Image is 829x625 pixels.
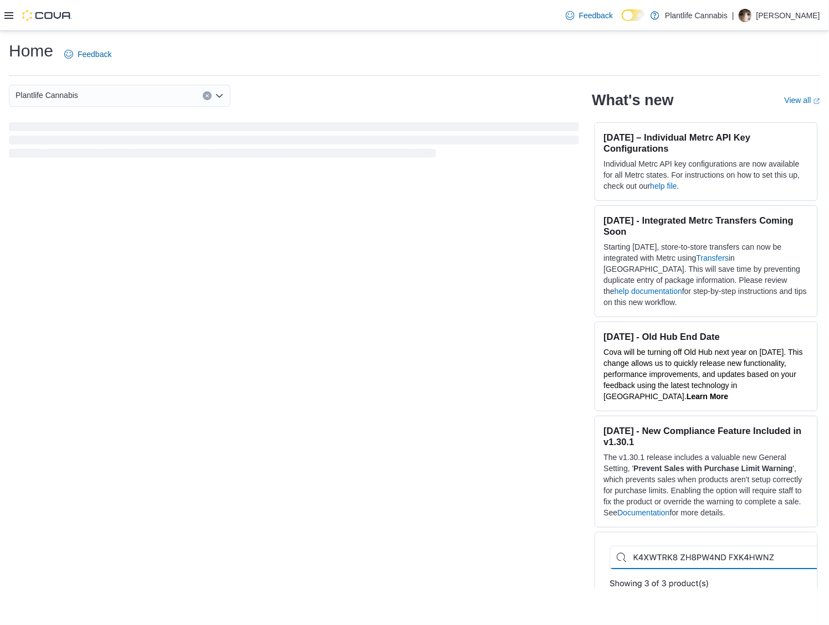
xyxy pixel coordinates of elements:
[615,287,682,296] a: help documentation
[813,98,820,105] svg: External link
[22,10,72,21] img: Cova
[60,43,116,65] a: Feedback
[604,331,808,342] h3: [DATE] - Old Hub End Date
[634,464,793,473] strong: Prevent Sales with Purchase Limit Warning
[732,9,734,22] p: |
[215,91,224,100] button: Open list of options
[651,182,677,190] a: help file
[622,9,645,21] input: Dark Mode
[9,125,579,160] span: Loading
[687,392,728,401] a: Learn More
[203,91,212,100] button: Clear input
[785,96,820,105] a: View allExternal link
[16,89,78,102] span: Plantlife Cannabis
[697,254,729,262] a: Transfers
[604,241,808,308] p: Starting [DATE], store-to-store transfers can now be integrated with Metrc using in [GEOGRAPHIC_D...
[618,508,670,517] a: Documentation
[604,158,808,192] p: Individual Metrc API key configurations are now available for all Metrc states. For instructions ...
[78,49,111,60] span: Feedback
[665,9,728,22] p: Plantlife Cannabis
[739,9,752,22] div: Zach MacDonald
[604,425,808,447] h3: [DATE] - New Compliance Feature Included in v1.30.1
[604,452,808,518] p: The v1.30.1 release includes a valuable new General Setting, ' ', which prevents sales when produ...
[604,348,804,401] span: Cova will be turning off Old Hub next year on [DATE]. This change allows us to quickly release ne...
[592,91,674,109] h2: What's new
[579,10,613,21] span: Feedback
[756,9,820,22] p: [PERSON_NAME]
[604,215,808,237] h3: [DATE] - Integrated Metrc Transfers Coming Soon
[9,40,53,62] h1: Home
[561,4,617,27] a: Feedback
[604,132,808,154] h3: [DATE] – Individual Metrc API Key Configurations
